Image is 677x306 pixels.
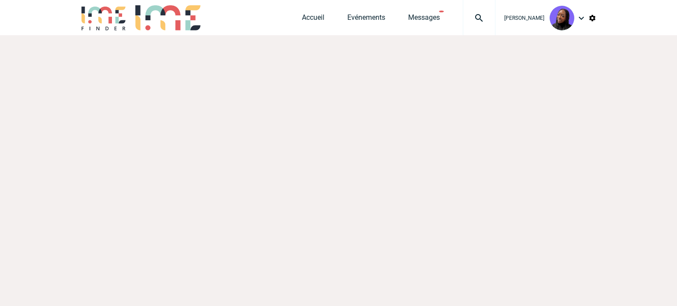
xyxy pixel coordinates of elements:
[504,15,544,21] span: [PERSON_NAME]
[408,13,440,26] a: Messages
[347,13,385,26] a: Evénements
[550,6,574,30] img: 131349-0.png
[81,5,126,30] img: IME-Finder
[302,13,324,26] a: Accueil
